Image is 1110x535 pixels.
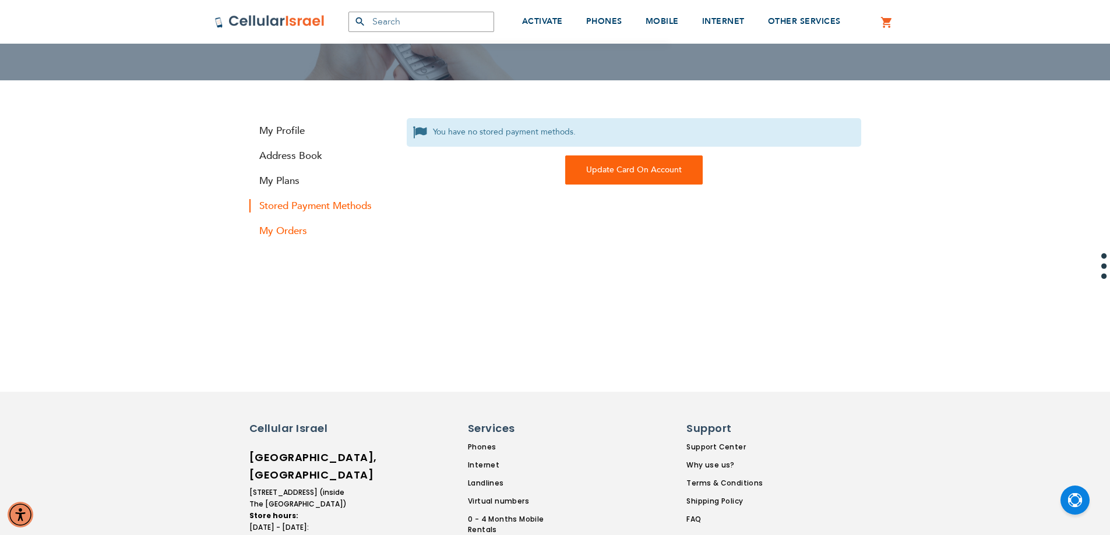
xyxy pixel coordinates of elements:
[686,478,763,488] a: Terms & Conditions
[249,421,348,436] h6: Cellular Israel
[249,124,389,137] a: My Profile
[468,421,567,436] h6: Services
[586,16,622,27] span: PHONES
[468,478,574,488] a: Landlines
[702,16,745,27] span: INTERNET
[249,449,348,484] h6: [GEOGRAPHIC_DATA], [GEOGRAPHIC_DATA]
[249,199,389,212] strong: Stored Payment Methods
[249,511,298,520] strong: Store hours:
[646,16,679,27] span: MOBILE
[407,118,861,147] span: You have no stored payment methods.
[468,442,574,452] a: Phones
[249,149,389,162] a: Address Book
[686,514,763,525] a: FAQ
[686,442,763,452] a: Support Center
[468,514,574,535] a: 0 - 4 Months Mobile Rentals
[522,16,563,27] span: ACTIVATE
[214,15,325,29] img: Cellular Israel Logo
[348,12,494,32] input: Search
[565,155,703,185] div: To update the payment method currently being used on an existing Cellular Israel plan
[249,224,389,238] a: My Orders
[686,460,763,470] a: Why use us?
[468,496,574,506] a: Virtual numbers
[8,502,33,527] div: Accessibility Menu
[686,421,756,436] h6: Support
[249,174,389,187] a: My Plans
[468,460,574,470] a: Internet
[686,496,763,506] a: Shipping Policy
[768,16,841,27] span: OTHER SERVICES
